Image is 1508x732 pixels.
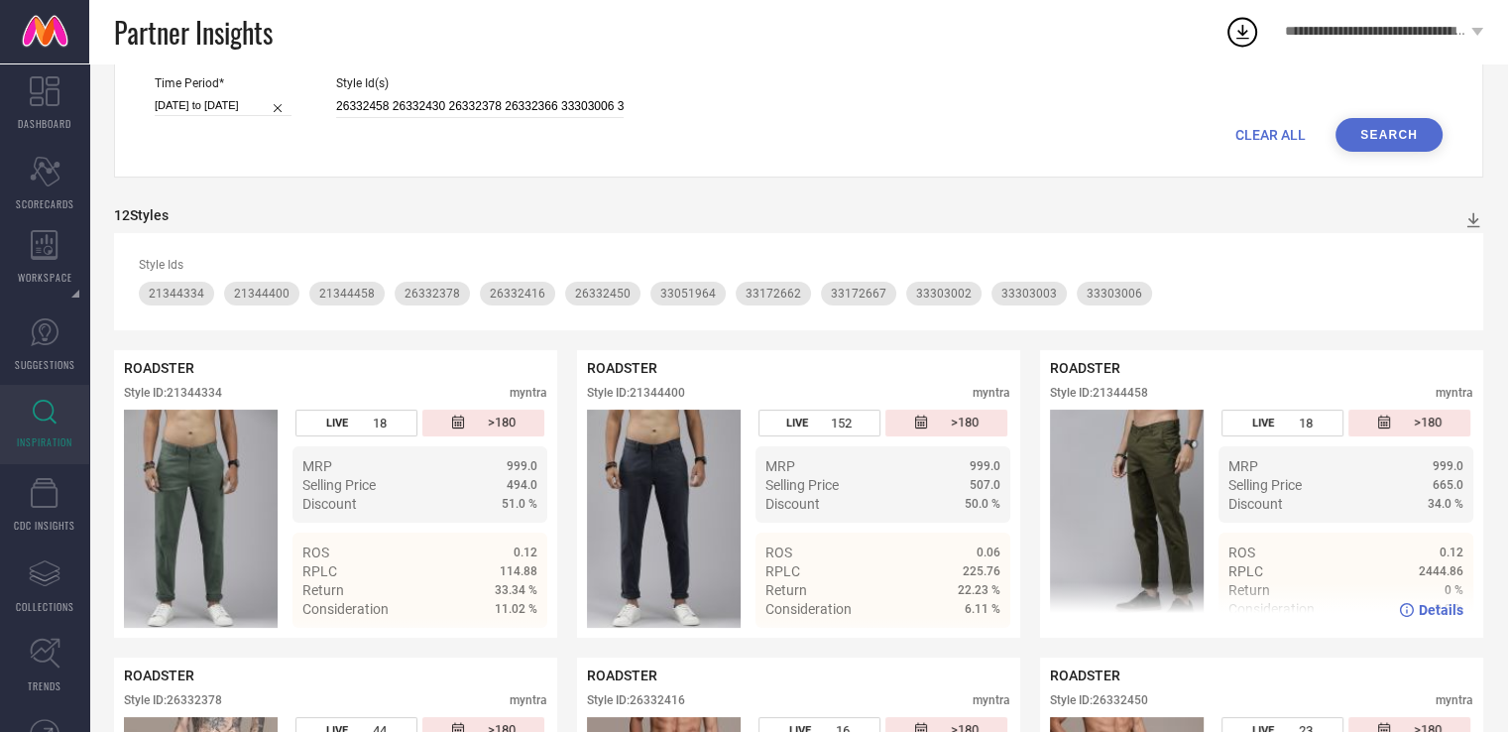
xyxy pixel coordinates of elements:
[28,678,61,693] span: TRENDS
[1050,668,1120,683] span: ROADSTER
[1050,360,1120,376] span: ROADSTER
[510,386,547,400] div: myntra
[965,497,1000,511] span: 50.0 %
[973,693,1010,707] div: myntra
[514,546,537,559] span: 0.12
[765,477,839,493] span: Selling Price
[507,459,537,473] span: 999.0
[18,116,71,131] span: DASHBOARD
[956,637,1000,653] span: Details
[1050,410,1204,628] img: Style preview image
[587,360,657,376] span: ROADSTER
[1436,693,1473,707] div: myntra
[765,582,807,598] span: Return
[1419,602,1463,618] span: Details
[965,602,1000,616] span: 6.11 %
[1221,410,1343,436] div: Number of days the style has been live on the platform
[18,270,72,285] span: WORKSPACE
[493,637,537,653] span: Details
[1228,496,1283,512] span: Discount
[951,415,979,431] span: >180
[507,478,537,492] span: 494.0
[786,417,808,429] span: LIVE
[502,497,537,511] span: 51.0 %
[302,601,389,617] span: Consideration
[302,582,344,598] span: Return
[1001,287,1057,301] span: 33303003
[831,416,852,430] span: 152
[831,287,886,301] span: 33172667
[139,258,1458,272] div: Style Ids
[765,545,792,560] span: ROS
[15,357,75,372] span: SUGGESTIONS
[336,95,624,118] input: Enter comma separated style ids e.g. 12345, 67890
[1228,563,1263,579] span: RPLC
[302,496,357,512] span: Discount
[124,410,278,628] div: Click to view image
[14,518,75,533] span: CDC INSIGHTS
[765,563,800,579] span: RPLC
[575,287,631,301] span: 26332450
[302,458,332,474] span: MRP
[587,693,685,707] div: Style ID: 26332416
[1087,287,1142,301] span: 33303006
[1335,118,1443,152] button: Search
[488,415,516,431] span: >180
[765,601,852,617] span: Consideration
[1436,386,1473,400] div: myntra
[114,12,273,53] span: Partner Insights
[124,360,194,376] span: ROADSTER
[587,668,657,683] span: ROADSTER
[587,386,685,400] div: Style ID: 21344400
[500,564,537,578] span: 114.88
[17,434,72,449] span: INSPIRATION
[1228,545,1255,560] span: ROS
[958,583,1000,597] span: 22.23 %
[149,287,204,301] span: 21344334
[124,386,222,400] div: Style ID: 21344334
[1050,410,1204,628] div: Click to view image
[1433,478,1463,492] span: 665.0
[1419,564,1463,578] span: 2444.86
[1224,14,1260,50] div: Open download list
[885,410,1007,436] div: Number of days since the style was first listed on the platform
[114,207,169,223] div: 12 Styles
[319,287,375,301] span: 21344458
[1348,410,1470,436] div: Number of days since the style was first listed on the platform
[495,583,537,597] span: 33.34 %
[155,95,291,116] input: Select time period
[1440,546,1463,559] span: 0.12
[1235,127,1306,143] span: CLEAR ALL
[1228,458,1258,474] span: MRP
[373,416,387,430] span: 18
[473,637,537,653] a: Details
[16,599,74,614] span: COLLECTIONS
[916,287,972,301] span: 33303002
[970,478,1000,492] span: 507.0
[1050,386,1148,400] div: Style ID: 21344458
[587,410,741,628] img: Style preview image
[302,545,329,560] span: ROS
[234,287,290,301] span: 21344400
[16,196,74,211] span: SCORECARDS
[1399,602,1463,618] a: Details
[758,410,880,436] div: Number of days the style has been live on the platform
[302,563,337,579] span: RPLC
[973,386,1010,400] div: myntra
[510,693,547,707] div: myntra
[1299,416,1313,430] span: 18
[405,287,460,301] span: 26332378
[1433,459,1463,473] span: 999.0
[936,637,1000,653] a: Details
[124,693,222,707] div: Style ID: 26332378
[336,76,624,90] span: Style Id(s)
[977,546,1000,559] span: 0.06
[495,602,537,616] span: 11.02 %
[155,76,291,90] span: Time Period*
[302,477,376,493] span: Selling Price
[963,564,1000,578] span: 225.76
[1414,415,1442,431] span: >180
[326,417,348,429] span: LIVE
[660,287,716,301] span: 33051964
[970,459,1000,473] span: 999.0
